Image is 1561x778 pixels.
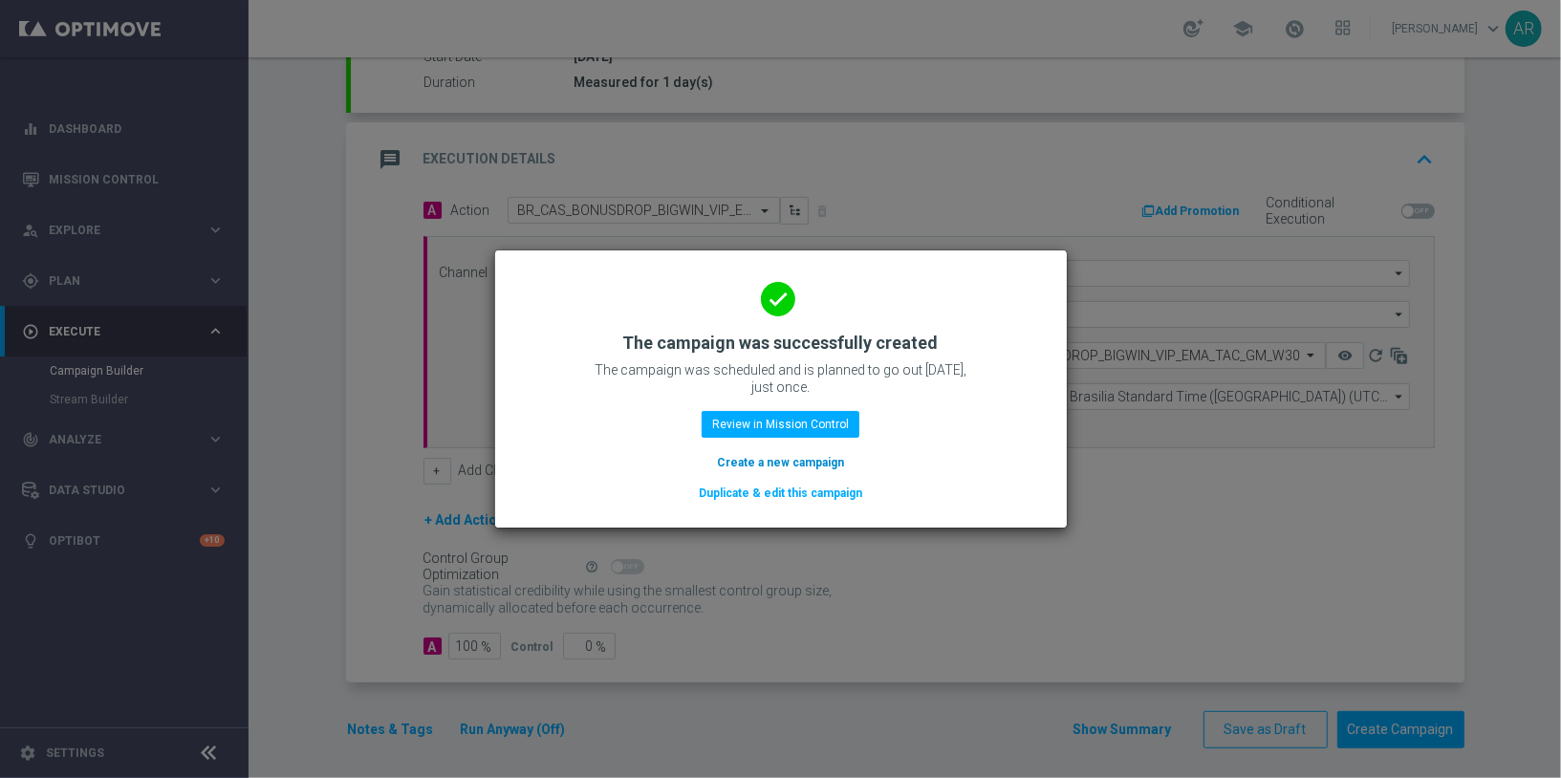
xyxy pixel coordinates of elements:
button: Create a new campaign [715,452,846,473]
i: done [761,282,795,316]
button: Duplicate & edit this campaign [697,483,864,504]
p: The campaign was scheduled and is planned to go out [DATE], just once. [590,361,972,396]
button: Review in Mission Control [702,411,859,438]
h2: The campaign was successfully created [623,332,939,355]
